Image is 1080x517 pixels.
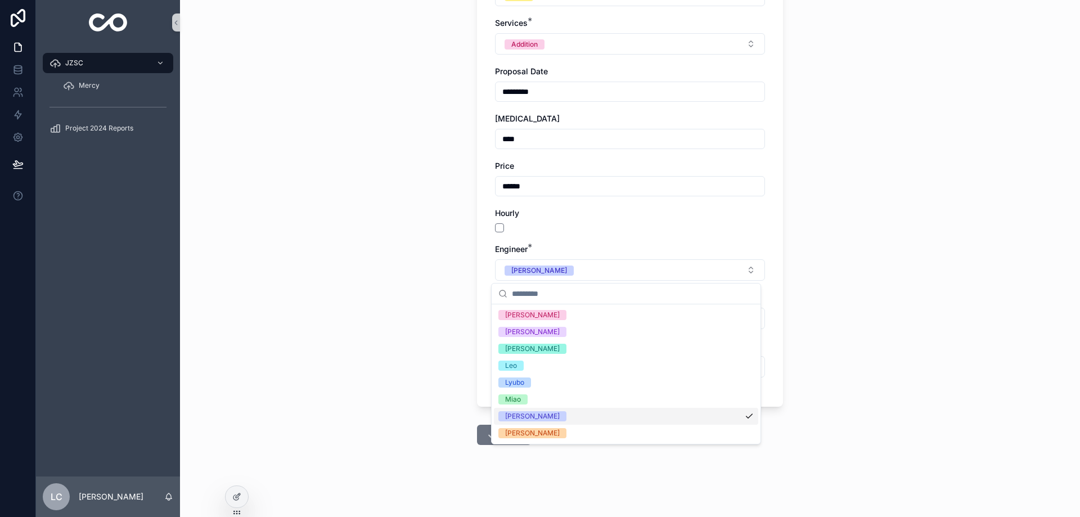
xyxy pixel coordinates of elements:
[505,411,560,421] div: [PERSON_NAME]
[89,14,128,32] img: App logo
[495,66,548,76] span: Proposal Date
[36,45,180,153] div: scrollable content
[65,124,133,133] span: Project 2024 Reports
[511,266,567,276] div: [PERSON_NAME]
[495,161,514,170] span: Price
[79,491,143,502] p: [PERSON_NAME]
[65,59,83,68] span: JZSC
[505,394,521,404] div: Miao
[505,377,524,388] div: Lyubo
[495,18,528,28] span: Services
[495,114,560,123] span: [MEDICAL_DATA]
[495,33,765,55] button: Select Button
[505,428,560,438] div: [PERSON_NAME]
[505,344,560,354] div: [PERSON_NAME]
[505,310,560,320] div: [PERSON_NAME]
[505,327,560,337] div: [PERSON_NAME]
[495,244,528,254] span: Engineer
[505,361,517,371] div: Leo
[495,208,519,218] span: Hourly
[43,118,173,138] a: Project 2024 Reports
[56,75,173,96] a: Mercy
[477,425,532,445] button: Save
[492,304,760,444] div: Suggestions
[43,53,173,73] a: JZSC
[495,259,765,281] button: Select Button
[79,81,100,90] span: Mercy
[511,39,538,50] div: Addition
[51,490,62,503] span: LC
